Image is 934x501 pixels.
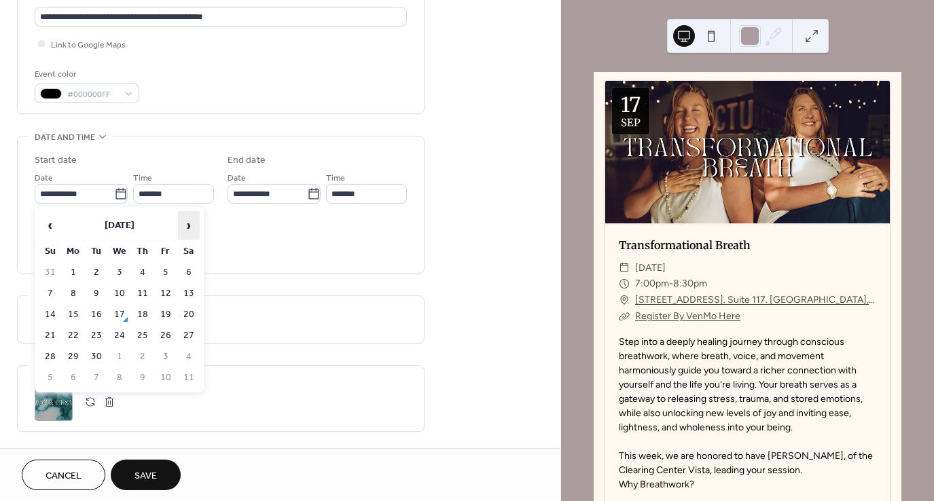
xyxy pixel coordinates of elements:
td: 8 [62,284,84,303]
div: End date [228,153,266,168]
span: ‹ [40,212,60,239]
div: Start date [35,153,77,168]
td: 16 [86,305,107,324]
span: Date [228,171,246,185]
td: 5 [155,263,177,282]
td: 3 [155,347,177,367]
span: Cancel [46,469,82,483]
td: 26 [155,326,177,346]
div: ​ [619,260,630,276]
span: Link to Google Maps [51,38,126,52]
span: › [179,212,199,239]
td: 18 [132,305,154,324]
td: 3 [109,263,130,282]
a: [STREET_ADDRESS]. Suite 117. [GEOGRAPHIC_DATA], [GEOGRAPHIC_DATA] [635,292,876,308]
td: 11 [132,284,154,303]
span: [DATE] [635,260,666,276]
td: 9 [132,368,154,388]
button: Cancel [22,460,105,490]
td: 19 [155,305,177,324]
td: 8 [109,368,130,388]
td: 9 [86,284,107,303]
div: 17 [621,94,641,115]
td: 23 [86,326,107,346]
button: Save [111,460,181,490]
a: Transformational Breath [619,238,751,252]
td: 13 [178,284,200,303]
th: Sa [178,242,200,261]
span: Time [133,171,152,185]
td: 24 [109,326,130,346]
td: 6 [62,368,84,388]
td: 10 [109,284,130,303]
td: 7 [86,368,107,388]
td: 1 [109,347,130,367]
td: 11 [178,368,200,388]
th: Th [132,242,154,261]
td: 2 [132,347,154,367]
td: 31 [39,263,61,282]
td: 29 [62,347,84,367]
td: 2 [86,263,107,282]
td: 14 [39,305,61,324]
div: Event color [35,67,137,81]
td: 30 [86,347,107,367]
th: Tu [86,242,107,261]
td: 1 [62,263,84,282]
td: 6 [178,263,200,282]
td: 17 [109,305,130,324]
span: Save [134,469,157,483]
td: 4 [132,263,154,282]
td: 21 [39,326,61,346]
td: 10 [155,368,177,388]
div: ​ [619,276,630,292]
span: - [669,276,673,292]
td: 27 [178,326,200,346]
th: We [109,242,130,261]
th: Su [39,242,61,261]
td: 25 [132,326,154,346]
th: Mo [62,242,84,261]
td: 5 [39,368,61,388]
div: ​ [619,292,630,308]
span: 8:30pm [673,276,707,292]
span: #000000FF [67,88,118,102]
td: 4 [178,347,200,367]
div: ​ [619,308,630,324]
span: Date [35,171,53,185]
div: ; [35,383,73,421]
td: 28 [39,347,61,367]
td: 12 [155,284,177,303]
span: Time [326,171,345,185]
div: Sep [621,117,641,128]
td: 20 [178,305,200,324]
th: Fr [155,242,177,261]
td: 22 [62,326,84,346]
span: 7:00pm [635,276,669,292]
span: Date and time [35,130,95,145]
td: 15 [62,305,84,324]
a: Register By VenMo Here [635,310,740,322]
th: [DATE] [62,211,177,240]
td: 7 [39,284,61,303]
